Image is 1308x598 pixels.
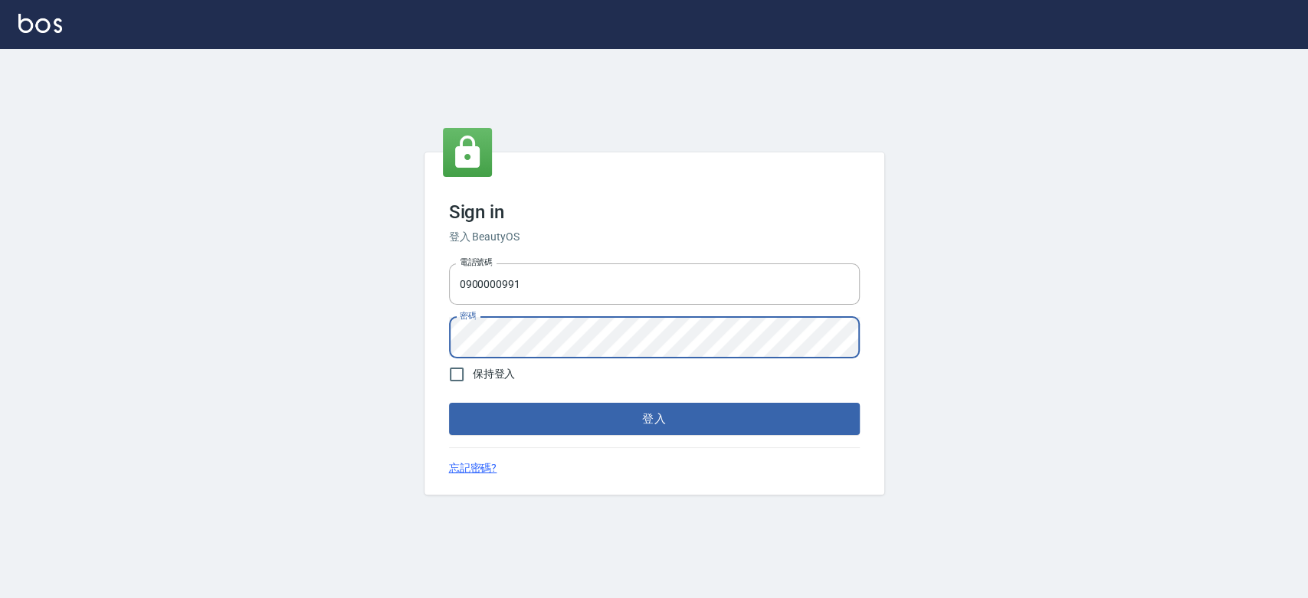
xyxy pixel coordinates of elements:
[449,460,497,476] a: 忘記密碼?
[449,201,860,223] h3: Sign in
[18,14,62,33] img: Logo
[449,403,860,435] button: 登入
[473,366,516,382] span: 保持登入
[449,229,860,245] h6: 登入 BeautyOS
[460,257,492,268] label: 電話號碼
[460,310,476,322] label: 密碼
